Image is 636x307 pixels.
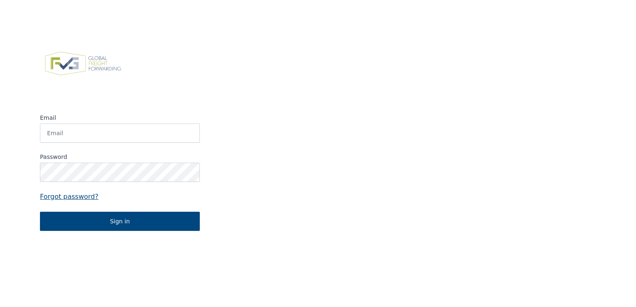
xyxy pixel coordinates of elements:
button: Sign in [40,212,200,231]
label: Email [40,114,200,122]
label: Password [40,153,200,161]
input: Email [40,124,200,143]
a: Forgot password? [40,192,200,202]
img: FVG - Global freight forwarding [40,47,126,80]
